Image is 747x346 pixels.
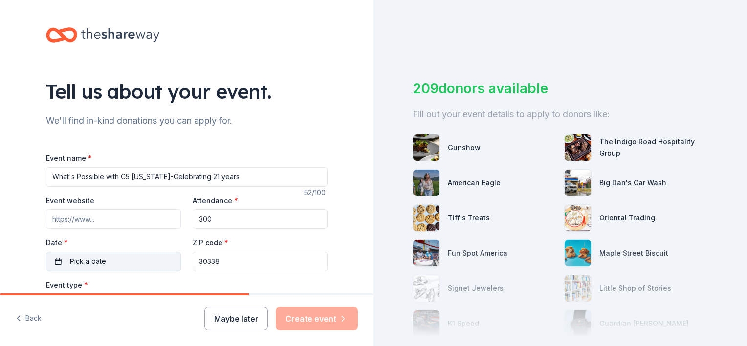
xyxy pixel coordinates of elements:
[193,196,238,206] label: Attendance
[413,134,439,161] img: photo for Gunshow
[565,134,591,161] img: photo for The Indigo Road Hospitality Group
[565,205,591,231] img: photo for Oriental Trading
[46,196,94,206] label: Event website
[46,167,328,187] input: Spring Fundraiser
[46,238,181,248] label: Date
[448,212,490,224] div: Tiff's Treats
[193,252,328,271] input: 12345 (U.S. only)
[413,78,708,99] div: 209 donors available
[413,170,439,196] img: photo for American Eagle
[448,142,481,153] div: Gunshow
[46,209,181,229] input: https://www...
[16,308,42,329] button: Back
[204,307,268,330] button: Maybe later
[46,281,88,290] label: Event type
[413,205,439,231] img: photo for Tiff's Treats
[46,252,181,271] button: Pick a date
[46,153,92,163] label: Event name
[70,256,106,267] span: Pick a date
[565,170,591,196] img: photo for Big Dan's Car Wash
[599,136,708,159] div: The Indigo Road Hospitality Group
[46,113,328,129] div: We'll find in-kind donations you can apply for.
[599,177,666,189] div: Big Dan's Car Wash
[448,177,501,189] div: American Eagle
[46,78,328,105] div: Tell us about your event.
[304,187,328,198] div: 52 /100
[193,238,228,248] label: ZIP code
[599,212,655,224] div: Oriental Trading
[413,107,708,122] div: Fill out your event details to apply to donors like:
[193,209,328,229] input: 20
